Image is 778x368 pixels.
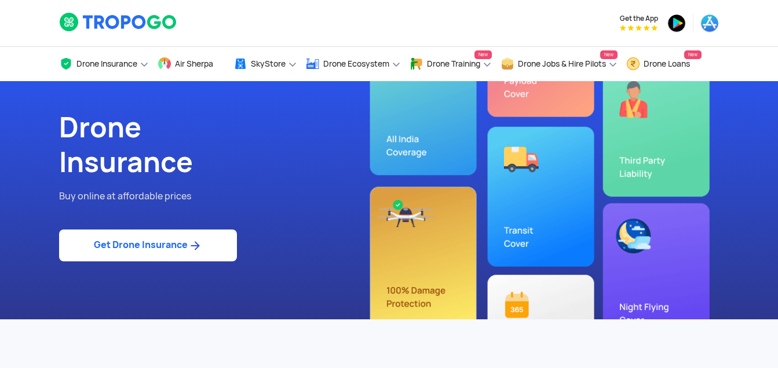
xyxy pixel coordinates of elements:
img: App Raking [620,25,658,31]
a: Get Drone Insurance [59,229,237,261]
a: Air Sherpa [158,47,225,81]
span: Drone Insurance [76,59,137,68]
a: Drone Ecosystem [306,47,401,81]
img: ic_arrow_forward_blue.svg [188,239,202,253]
span: Drone Jobs & Hire Pilots [518,59,606,68]
span: Drone Loans [644,59,690,68]
img: logoHeader.svg [59,12,178,32]
a: Drone TrainingNew [410,47,492,81]
img: ic_appstore.png [700,14,719,32]
a: Drone Jobs & Hire PilotsNew [501,47,618,81]
span: New [474,50,492,59]
p: Buy online at affordable prices [59,189,381,204]
a: Drone LoansNew [626,47,702,81]
span: New [600,50,618,59]
h1: Drone Insurance [59,110,381,180]
a: Drone Insurance [59,47,149,81]
span: New [684,50,702,59]
a: SkyStore [233,47,297,81]
span: SkyStore [251,59,286,68]
span: Drone Training [427,59,480,68]
span: Get the App [620,14,658,23]
img: ic_playstore.png [667,14,686,32]
span: Air Sherpa [175,59,213,68]
span: Drone Ecosystem [323,59,389,68]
